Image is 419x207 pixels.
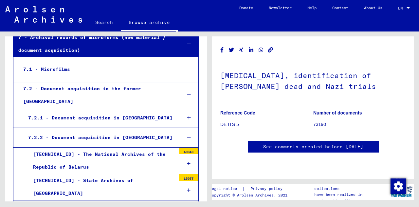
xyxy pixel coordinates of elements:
div: | [209,185,290,192]
b: Number of documents [313,110,362,115]
img: Arolsen_neg.svg [5,6,82,23]
a: Search [87,14,121,30]
b: Reference Code [220,110,255,115]
button: Share on Xing [238,46,245,54]
button: Share on WhatsApp [258,46,264,54]
div: 7.2.2 - Document acquisition in [GEOGRAPHIC_DATA] [23,131,176,144]
button: Share on Facebook [219,46,226,54]
a: Legal notice [209,185,242,192]
h1: [MEDICAL_DATA], identification of [PERSON_NAME] dead and Nazi trials [220,60,406,100]
a: See comments created before [DATE] [263,143,363,150]
a: Privacy policy [245,185,290,192]
p: Copyright © Arolsen Archives, 2021 [209,192,290,198]
p: The Arolsen Archives online collections [314,180,389,192]
div: Change consent [390,178,406,194]
a: Browse archive [121,14,178,31]
div: 7.1 - Microfilms [18,63,175,76]
div: 7.2.1 - Document acquisition in [GEOGRAPHIC_DATA] [23,112,176,124]
button: Share on Twitter [228,46,235,54]
div: 43943 [179,148,198,154]
div: 7 - Archival records of microforms (new material / document acquisition) [13,31,176,57]
p: DE ITS 5 [220,121,313,128]
button: Copy link [267,46,274,54]
div: 7.2 - Document acquisition in the former [GEOGRAPHIC_DATA] [18,82,176,108]
span: EN [398,6,405,10]
button: Share on LinkedIn [248,46,255,54]
p: have been realized in partnership with [314,192,389,203]
div: 15077 [179,174,198,181]
img: Change consent [391,178,406,194]
div: [TECHNICAL_ID] - The National Archives of the Republic of Belarus [28,148,175,174]
div: [TECHNICAL_ID] - State Archives of [GEOGRAPHIC_DATA] [28,174,175,200]
img: yv_logo.png [389,183,414,200]
p: 73190 [313,121,406,128]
